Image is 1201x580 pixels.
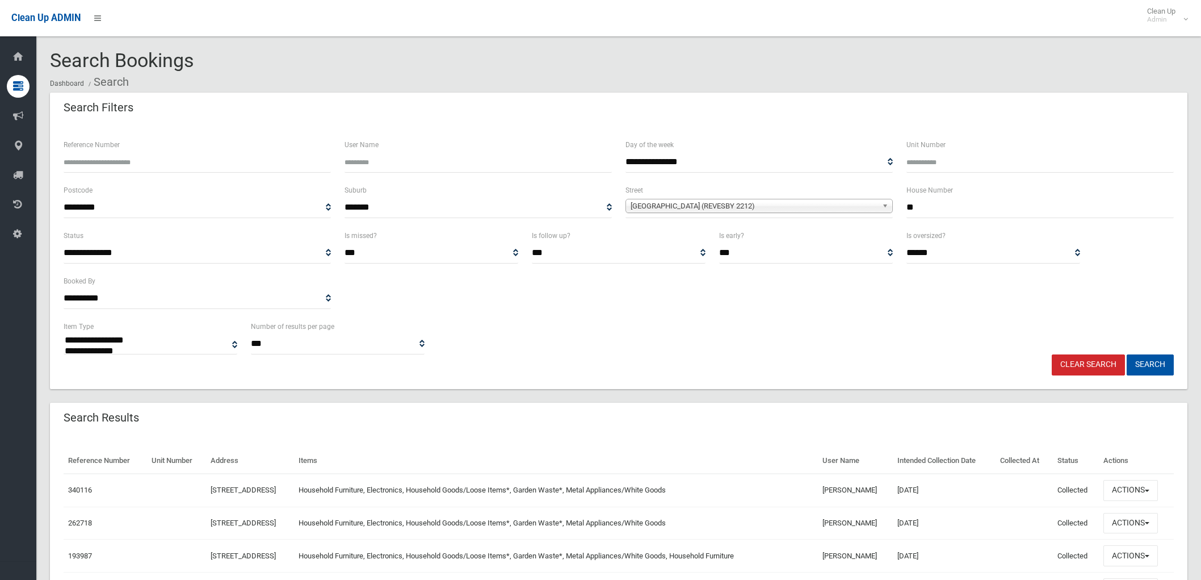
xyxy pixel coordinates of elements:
[345,139,379,151] label: User Name
[64,184,93,197] label: Postcode
[294,507,818,540] td: Household Furniture, Electronics, Household Goods/Loose Items*, Garden Waste*, Metal Appliances/W...
[906,230,946,242] label: Is oversized?
[906,139,946,151] label: Unit Number
[50,49,194,72] span: Search Bookings
[68,519,92,527] a: 262718
[1103,513,1158,534] button: Actions
[1103,545,1158,566] button: Actions
[996,448,1052,474] th: Collected At
[64,275,95,287] label: Booked By
[893,507,996,540] td: [DATE]
[64,230,83,242] label: Status
[64,139,120,151] label: Reference Number
[1099,448,1174,474] th: Actions
[211,552,276,560] a: [STREET_ADDRESS]
[294,448,818,474] th: Items
[818,448,893,474] th: User Name
[818,540,893,573] td: [PERSON_NAME]
[345,184,367,197] label: Suburb
[1127,354,1174,375] button: Search
[906,184,953,197] label: House Number
[893,540,996,573] td: [DATE]
[64,448,147,474] th: Reference Number
[1052,354,1125,375] a: Clear Search
[532,230,570,242] label: Is follow up?
[1053,540,1099,573] td: Collected
[1053,448,1099,474] th: Status
[68,486,92,494] a: 340116
[86,72,129,93] li: Search
[631,199,877,213] span: [GEOGRAPHIC_DATA] (REVESBY 2212)
[345,230,377,242] label: Is missed?
[50,80,84,87] a: Dashboard
[818,474,893,507] td: [PERSON_NAME]
[11,12,81,23] span: Clean Up ADMIN
[893,448,996,474] th: Intended Collection Date
[206,448,293,474] th: Address
[625,139,674,151] label: Day of the week
[1103,480,1158,501] button: Actions
[147,448,206,474] th: Unit Number
[294,540,818,573] td: Household Furniture, Electronics, Household Goods/Loose Items*, Garden Waste*, Metal Appliances/W...
[625,184,643,197] label: Street
[818,507,893,540] td: [PERSON_NAME]
[211,519,276,527] a: [STREET_ADDRESS]
[251,320,334,333] label: Number of results per page
[893,474,996,507] td: [DATE]
[50,407,153,429] header: Search Results
[64,320,94,333] label: Item Type
[68,552,92,560] a: 193987
[211,486,276,494] a: [STREET_ADDRESS]
[294,474,818,507] td: Household Furniture, Electronics, Household Goods/Loose Items*, Garden Waste*, Metal Appliances/W...
[1141,7,1187,24] span: Clean Up
[1147,15,1175,24] small: Admin
[1053,474,1099,507] td: Collected
[719,230,744,242] label: Is early?
[1053,507,1099,540] td: Collected
[50,97,147,119] header: Search Filters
